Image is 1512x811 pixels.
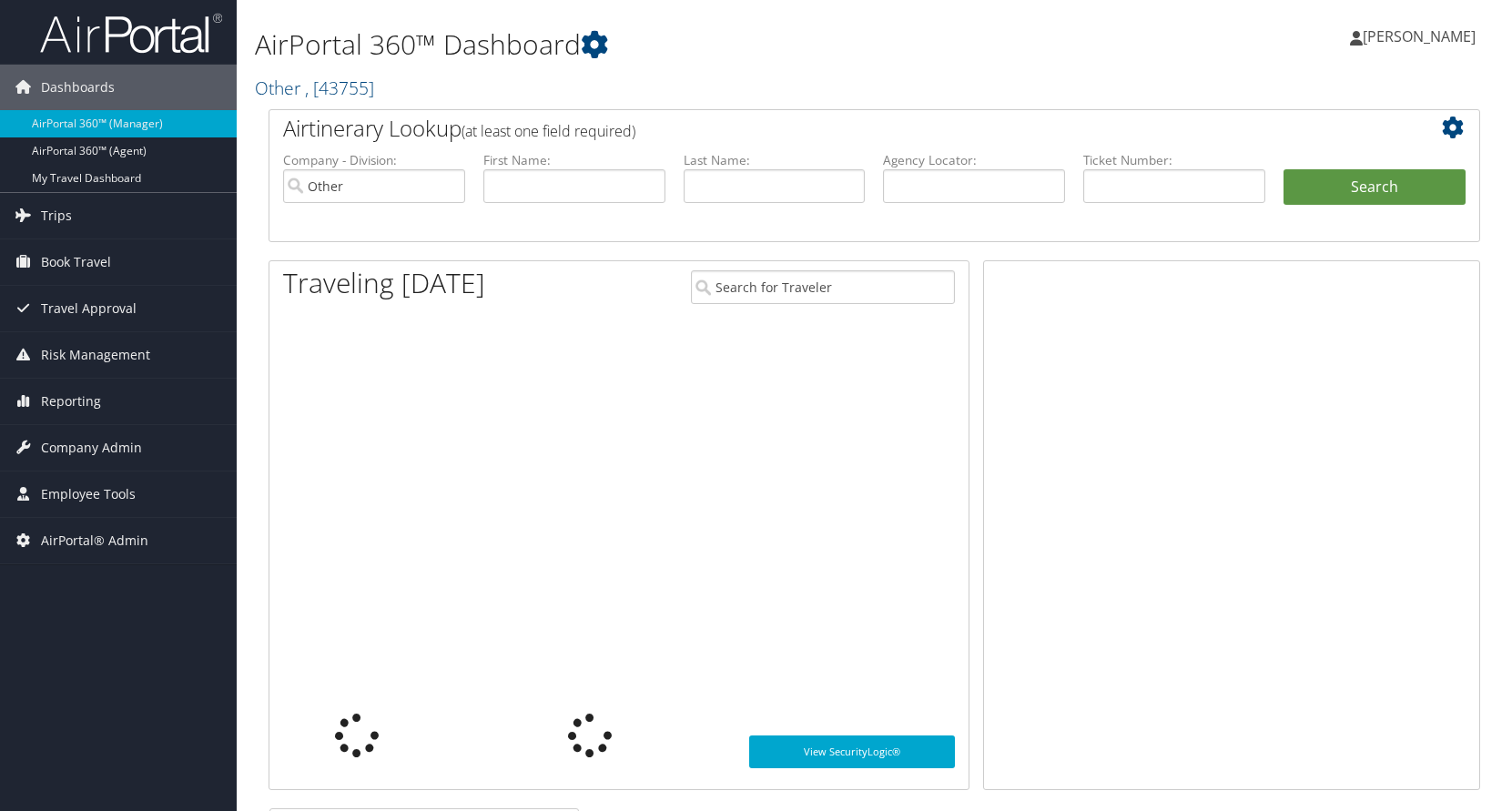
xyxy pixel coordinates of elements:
span: Reporting [41,379,101,424]
h1: Traveling [DATE] [283,264,485,302]
a: [PERSON_NAME] [1350,9,1494,64]
label: First Name: [483,151,665,169]
span: (at least one field required) [462,121,635,141]
span: [PERSON_NAME] [1363,26,1476,46]
label: Ticket Number: [1083,151,1265,169]
label: Last Name: [684,151,866,169]
span: Book Travel [41,239,111,285]
span: Employee Tools [41,471,136,517]
span: AirPortal® Admin [41,518,148,563]
a: View SecurityLogic® [749,735,955,768]
h2: Airtinerary Lookup [283,113,1365,144]
span: , [ 43755 ] [305,76,374,100]
span: Dashboards [41,65,115,110]
input: Search for Traveler [691,270,955,304]
label: Company - Division: [283,151,465,169]
label: Agency Locator: [883,151,1065,169]
button: Search [1284,169,1466,206]
a: Other [255,76,374,100]
span: Trips [41,193,72,238]
span: Risk Management [41,332,150,378]
span: Travel Approval [41,286,137,331]
img: airportal-logo.png [40,12,222,55]
span: Company Admin [41,425,142,471]
h1: AirPortal 360™ Dashboard [255,25,1081,64]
